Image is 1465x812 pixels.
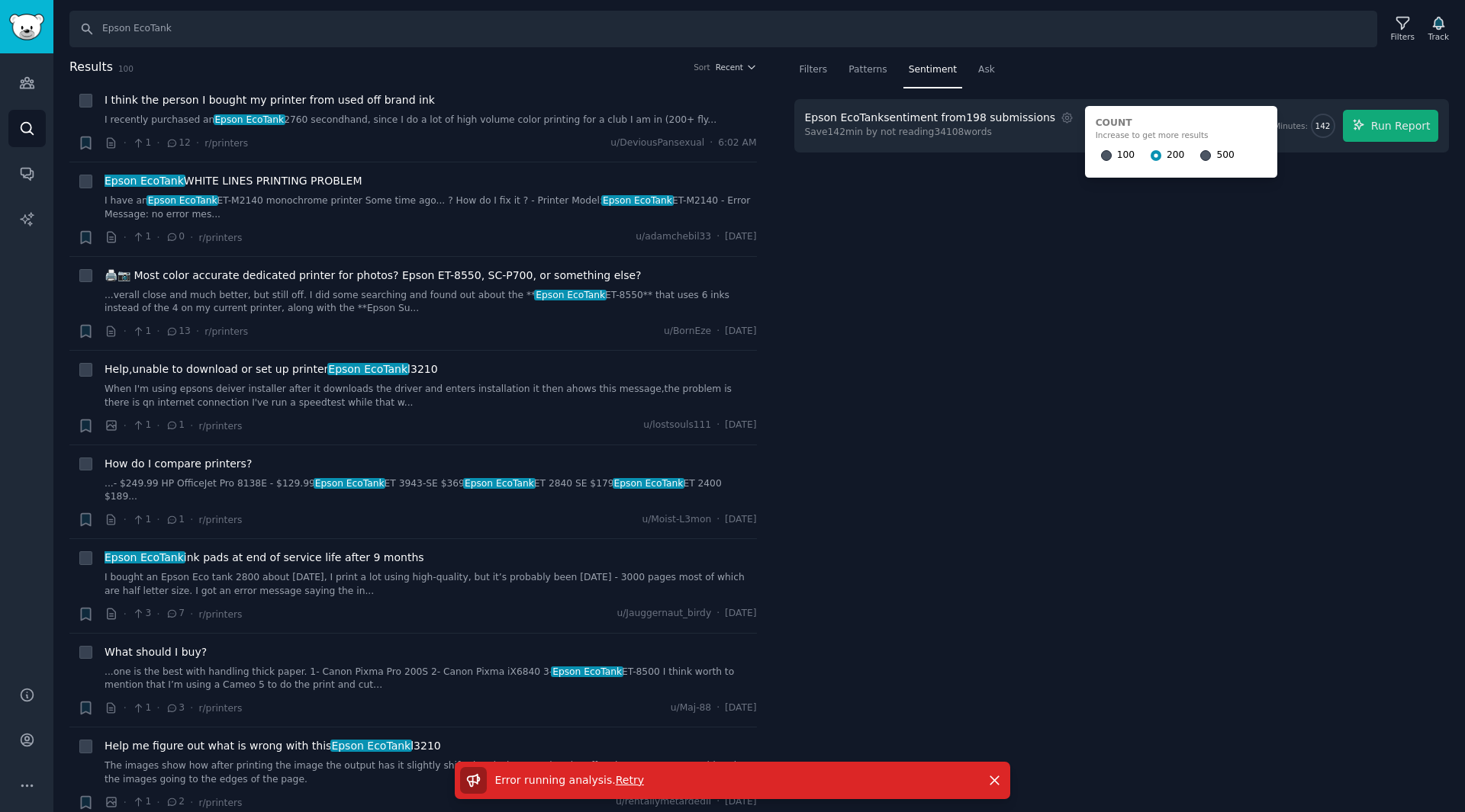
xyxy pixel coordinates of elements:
[105,456,252,472] a: How do I compare printers?
[725,701,756,715] span: [DATE]
[69,58,113,77] span: Results
[156,606,159,622] span: ·
[805,110,1056,126] div: Epson EcoTank sentiment from 198 submissions
[716,419,720,432] span: ·
[198,515,242,525] span: r/printers
[156,135,159,151] span: ·
[132,230,151,244] span: 1
[800,63,828,77] span: Filters
[166,701,185,715] span: 3
[1216,149,1234,162] span: 500
[156,323,159,339] span: ·
[166,419,185,432] span: 1
[105,571,757,598] a: I bought an Epson Eco tank 2800 about [DATE], I print a lot using high-quality, but it’s probably...
[204,326,248,337] span: r/printers
[105,477,757,504] a: ...- $249.99 HP OfficeJet Pro 8138E - $129.99Epson EcoTankET 3943-SE $369Epson EcoTankET 2840 SE ...
[132,325,151,339] span: 1
[156,700,159,716] span: ·
[978,63,995,77] span: Ask
[1167,149,1184,162] span: 200
[105,361,438,377] a: Help,unable to download or set up printerEpson EcoTankl3210
[1264,120,1309,131] div: AI Minutes:
[105,644,207,660] a: What should I buy?
[124,229,127,246] span: ·
[725,325,756,339] span: [DATE]
[534,290,606,300] span: Epson EcoTank
[204,138,248,149] span: r/printers
[132,419,151,432] span: 1
[1343,110,1438,142] button: Run Report
[190,418,193,434] span: ·
[330,740,412,752] span: Epson EcoTank
[1096,117,1267,130] div: Count
[642,513,711,527] span: u/Moist-L3mon
[156,418,159,434] span: ·
[103,175,185,187] span: Epson EcoTank
[716,62,757,72] button: Recent
[105,383,757,409] a: When I'm using epsons deiver installer after it downloads the driver and enters installation it t...
[643,419,711,432] span: u/lostsouls111
[725,607,756,621] span: [DATE]
[105,289,757,316] a: ...verall close and much better, but still off. I did some searching and found out about the **Ep...
[103,551,185,563] span: Epson EcoTank
[1096,130,1267,140] div: Increase to get more results
[909,63,957,77] span: Sentiment
[190,229,193,246] span: ·
[1428,31,1449,42] div: Track
[124,418,127,434] span: ·
[190,512,193,528] span: ·
[610,136,704,150] span: u/DeviousPansexual
[105,268,642,284] a: 🖨📷 Most color accurate dedicated printer for photos? Epson ET-8550, SC-P700, or something else?
[664,325,711,339] span: u/BornEze
[105,361,438,377] span: Help,unable to download or set up printer l3210
[314,478,385,489] span: Epson EcoTank
[214,114,285,125] span: Epson EcoTank
[716,325,720,339] span: ·
[124,700,127,716] span: ·
[196,135,199,151] span: ·
[617,607,711,621] span: u/Jauggernaut_birdy
[132,701,151,715] span: 1
[190,606,193,622] span: ·
[616,774,644,786] span: Retry
[848,63,887,77] span: Patterns
[198,609,242,620] span: r/printers
[725,513,756,527] span: [DATE]
[716,513,720,527] span: ·
[118,64,134,73] span: 100
[105,194,757,221] a: I have anEpson EcoTankET-M2140 monochrome printer Some time ago... ? How do I fix it ? - Printer ...
[327,363,409,375] span: Epson EcoTank
[1117,149,1135,162] span: 100
[166,136,191,150] span: 12
[190,700,193,716] span: ·
[105,738,441,754] span: Help me figure out what is wrong with this l3210
[613,478,684,489] span: Epson EcoTank
[1371,118,1431,134] span: Run Report
[805,126,1077,140] div: Save 142 min by not reading 34108 words
[671,701,711,715] span: u/Maj-88
[198,703,242,714] span: r/printers
[105,114,757,127] a: I recently purchased anEpson EcoTank2760 secondhand, since I do a lot of high volume color printi...
[725,419,756,432] span: [DATE]
[710,136,713,150] span: ·
[124,135,127,151] span: ·
[198,233,242,243] span: r/printers
[716,230,720,244] span: ·
[105,666,757,692] a: ...one is the best with handling thick paper. 1- Canon Pixma Pro 200S 2- Canon Pixma iX6840 3-Eps...
[1423,13,1454,45] button: Track
[166,325,191,339] span: 13
[146,195,218,206] span: Epson EcoTank
[105,550,424,566] a: Epson EcoTankink pads at end of service life after 9 months
[132,136,151,150] span: 1
[156,512,159,528] span: ·
[124,512,127,528] span: ·
[636,230,711,244] span: u/adamchebil33
[105,738,441,754] a: Help me figure out what is wrong with thisEpson EcoTankl3210
[166,513,185,527] span: 1
[124,606,127,622] span: ·
[1391,31,1415,42] div: Filters
[716,62,743,72] span: Recent
[716,701,720,715] span: ·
